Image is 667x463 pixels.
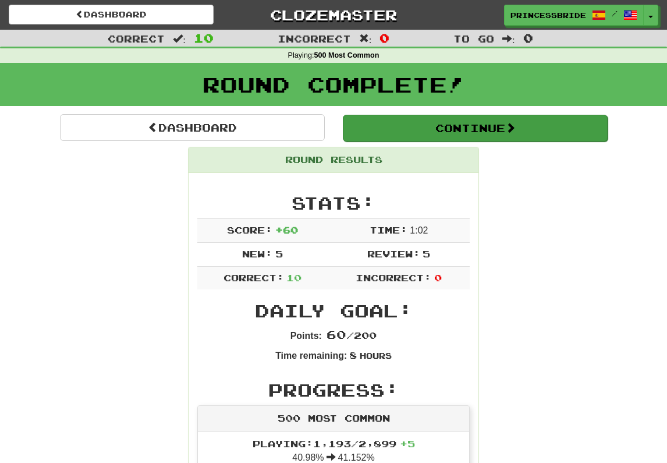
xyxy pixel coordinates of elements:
small: Hours [360,351,392,360]
span: Correct: [223,272,284,283]
span: princessbride [510,10,586,20]
div: Round Results [189,147,478,173]
h2: Stats: [197,193,470,213]
span: Review: [367,248,420,259]
a: Dashboard [60,114,325,141]
span: Time: [370,224,407,235]
span: 0 [523,31,533,45]
span: 0 [379,31,389,45]
span: : [359,34,372,44]
span: Score: [227,224,272,235]
a: princessbride / [504,5,644,26]
span: Playing: 1,193 / 2,899 [253,438,415,449]
span: 60 [327,327,346,341]
strong: Points: [290,331,322,341]
span: / 200 [327,330,377,341]
span: New: [242,248,272,259]
span: : [173,34,186,44]
span: 5 [423,248,430,259]
span: Incorrect: [356,272,431,283]
strong: Time remaining: [275,351,347,360]
span: 10 [286,272,301,283]
button: Continue [343,115,608,142]
h2: Progress: [197,380,470,400]
span: 8 [349,349,357,360]
span: 5 [275,248,283,259]
div: 500 Most Common [198,406,469,432]
h1: Round Complete! [4,73,663,96]
span: To go [453,33,494,44]
span: Correct [108,33,165,44]
span: : [502,34,515,44]
span: 10 [194,31,214,45]
span: + 60 [275,224,298,235]
span: Incorrect [278,33,351,44]
strong: 500 Most Common [314,51,379,59]
h2: Daily Goal: [197,301,470,320]
span: / [612,9,618,17]
span: + 5 [400,438,415,449]
a: Clozemaster [231,5,436,25]
span: 0 [434,272,442,283]
span: 1 : 0 2 [410,225,428,235]
a: Dashboard [9,5,214,24]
